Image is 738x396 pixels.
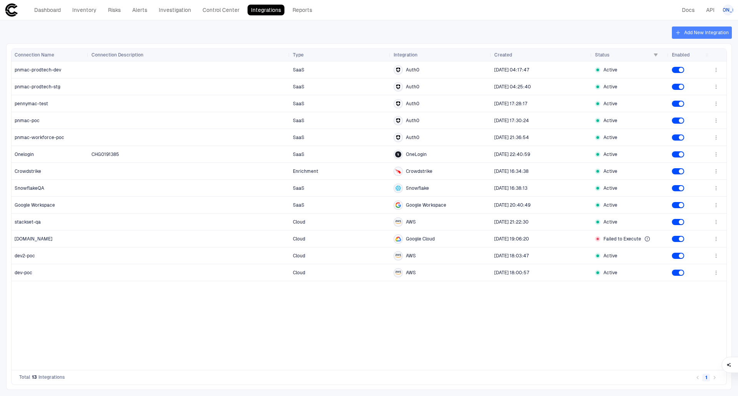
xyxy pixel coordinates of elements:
[289,5,316,15] a: Reports
[15,253,35,259] span: dev2-poc
[395,67,401,73] div: Auth0
[15,134,64,141] span: pnmac-workforce-poc
[293,101,304,106] span: SaaS
[603,270,617,276] span: Active
[494,202,530,208] span: [DATE] 20:40:49
[406,185,429,191] span: Snowflake
[406,151,427,157] span: OneLogin
[293,135,304,140] span: SaaS
[395,202,401,208] div: Google Workspace
[603,151,617,157] span: Active
[15,185,44,191] span: SnowflakeQA
[395,270,401,276] div: AWS
[293,84,304,89] span: SaaS
[105,5,124,15] a: Risks
[603,253,617,259] span: Active
[678,5,698,15] a: Docs
[15,151,34,157] span: Onelogin
[494,84,531,89] span: [DATE] 04:25:40
[406,101,419,107] span: Auth0
[395,84,401,90] div: Auth0
[595,52,610,58] span: Status
[15,84,60,90] span: pnmac-prodtech-stg
[494,52,512,58] span: Created
[494,236,529,242] span: [DATE] 19:06:20
[494,118,529,123] span: [DATE] 17:30:24
[395,101,401,107] div: Auth0
[494,152,530,157] span: [DATE] 22:40:59
[693,373,719,382] nav: pagination navigation
[293,270,305,275] span: Cloud
[293,118,304,123] span: SaaS
[406,67,419,73] span: Auth0
[395,134,401,141] div: Auth0
[406,270,416,276] span: AWS
[15,118,40,124] span: pnmac-poc
[494,253,529,258] span: [DATE] 18:03:47
[15,52,54,58] span: Connection Name
[603,236,641,242] span: Failed to Execute
[406,253,416,259] span: AWS
[15,219,41,225] span: stackset-qa
[406,118,419,124] span: Auth0
[702,374,710,381] button: page 1
[406,84,419,90] span: Auth0
[494,169,529,174] span: [DATE] 16:34:38
[293,67,304,73] span: SaaS
[129,5,151,15] a: Alerts
[293,202,304,208] span: SaaS
[395,236,401,242] div: Google Cloud
[603,168,617,174] span: Active
[723,5,733,15] button: [PERSON_NAME]
[15,202,55,208] span: Google Workspace
[494,67,529,73] span: [DATE] 04:17:47
[603,101,617,107] span: Active
[395,168,401,174] div: Crowdstrike
[494,219,529,225] span: [DATE] 21:22:30
[91,52,143,58] span: Connection Description
[293,186,304,191] span: SaaS
[155,5,194,15] a: Investigation
[395,118,401,124] div: Auth0
[703,5,718,15] a: API
[494,135,529,140] span: [DATE] 21:36:54
[293,169,318,174] span: Enrichment
[395,219,401,225] div: AWS
[38,374,65,380] span: Integrations
[406,168,432,174] span: Crowdstrike
[19,374,30,380] span: Total
[395,253,401,259] div: AWS
[603,84,617,90] span: Active
[603,202,617,208] span: Active
[15,270,32,276] span: dev-poc
[293,52,304,58] span: Type
[32,374,37,380] span: 13
[603,185,617,191] span: Active
[394,52,417,58] span: Integration
[494,270,529,275] span: [DATE] 18:00:57
[15,101,48,107] span: pennymac-test
[91,152,119,157] span: CHG0191385
[672,52,690,58] span: Enabled
[494,186,527,191] span: [DATE] 16:38:13
[494,101,527,106] span: [DATE] 17:28:17
[603,134,617,141] span: Active
[406,219,416,225] span: AWS
[406,202,446,208] span: Google Workspace
[395,151,401,157] div: OneLogin
[15,168,41,174] span: Crowdstrike
[293,253,305,258] span: Cloud
[603,118,617,124] span: Active
[248,5,284,15] a: Integrations
[672,27,732,39] button: Add New Integration
[293,236,305,242] span: Cloud
[395,185,401,191] div: Snowflake
[31,5,64,15] a: Dashboard
[406,236,435,242] span: Google Cloud
[293,219,305,225] span: Cloud
[603,67,617,73] span: Active
[293,152,304,157] span: SaaS
[15,67,61,73] span: pnmac-prodtech-dev
[603,219,617,225] span: Active
[69,5,100,15] a: Inventory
